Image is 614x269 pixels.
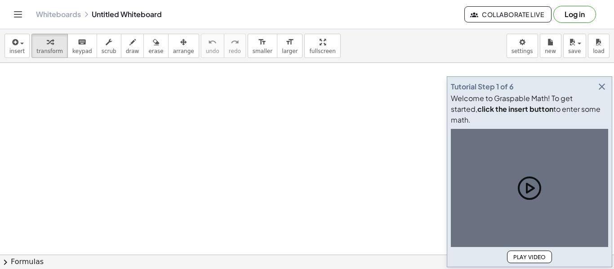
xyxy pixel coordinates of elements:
span: fullscreen [309,48,335,54]
span: smaller [253,48,272,54]
span: erase [148,48,163,54]
i: format_size [258,37,267,48]
button: keyboardkeypad [67,34,97,58]
span: save [568,48,581,54]
a: Whiteboards [36,10,81,19]
span: redo [229,48,241,54]
button: format_sizelarger [277,34,303,58]
button: transform [31,34,68,58]
button: format_sizesmaller [248,34,277,58]
button: Log in [553,6,596,23]
span: Play Video [513,254,546,260]
button: draw [121,34,144,58]
span: arrange [173,48,194,54]
button: redoredo [224,34,246,58]
span: insert [9,48,25,54]
i: redo [231,37,239,48]
span: load [593,48,605,54]
span: transform [36,48,63,54]
button: load [588,34,610,58]
div: Welcome to Graspable Math! To get started, to enter some math. [451,93,608,125]
span: draw [126,48,139,54]
span: Collaborate Live [472,10,544,18]
button: Toggle navigation [11,7,25,22]
button: scrub [97,34,121,58]
button: fullscreen [304,34,340,58]
button: undoundo [201,34,224,58]
button: Collaborate Live [464,6,552,22]
button: new [540,34,561,58]
span: keypad [72,48,92,54]
button: settings [507,34,538,58]
i: keyboard [78,37,86,48]
span: new [545,48,556,54]
button: erase [143,34,168,58]
i: undo [208,37,217,48]
div: Tutorial Step 1 of 6 [451,81,514,92]
b: click the insert button [477,104,553,114]
i: format_size [285,37,294,48]
span: larger [282,48,298,54]
span: scrub [102,48,116,54]
button: arrange [168,34,199,58]
span: undo [206,48,219,54]
span: settings [512,48,533,54]
button: insert [4,34,30,58]
button: Play Video [507,251,552,263]
button: save [563,34,586,58]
